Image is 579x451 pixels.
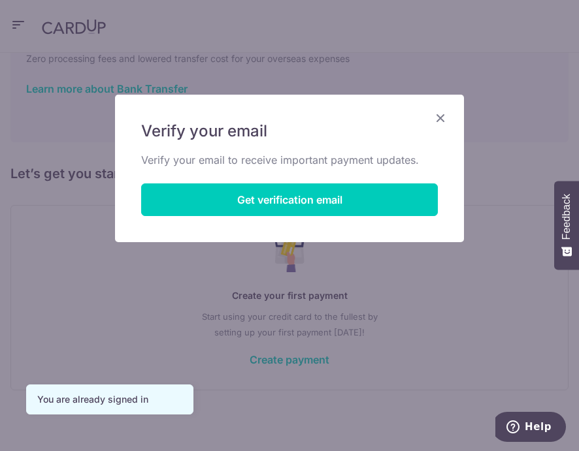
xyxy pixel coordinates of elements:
p: Verify your email to receive important payment updates. [141,152,438,168]
div: You are already signed in [37,393,182,406]
button: Feedback - Show survey [554,181,579,270]
button: Close [433,110,448,126]
button: Get verification email [141,183,438,216]
span: Feedback [561,194,572,240]
span: Verify your email [141,121,267,142]
iframe: Opens a widget where you can find more information [495,412,566,444]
